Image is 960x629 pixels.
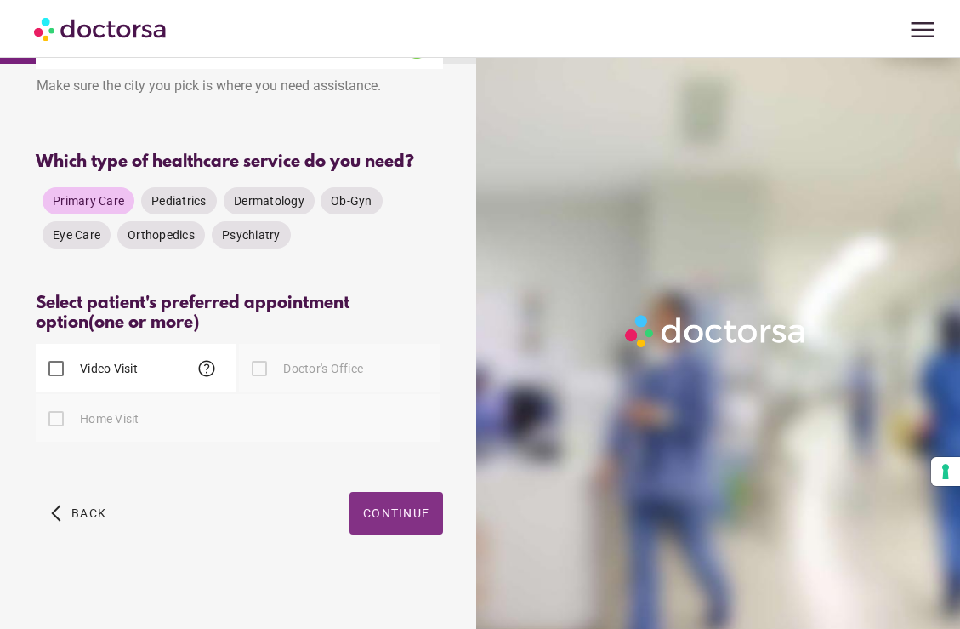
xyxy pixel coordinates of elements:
[71,506,106,520] span: Back
[53,228,100,242] span: Eye Care
[222,228,281,242] span: Psychiatry
[906,14,939,46] span: menu
[151,194,207,208] span: Pediatrics
[128,228,195,242] span: Orthopedics
[36,152,443,172] div: Which type of healthcare service do you need?
[331,194,372,208] span: Ob-Gyn
[363,506,429,520] span: Continue
[196,358,217,379] span: help
[53,194,124,208] span: Primary Care
[234,194,304,208] span: Dermatology
[77,410,139,427] label: Home Visit
[77,360,138,377] label: Video Visit
[36,294,443,333] div: Select patient's preferred appointment option
[44,492,113,535] button: arrow_back_ios Back
[34,9,168,48] img: Doctorsa.com
[349,492,443,535] button: Continue
[931,457,960,486] button: Your consent preferences for tracking technologies
[280,360,363,377] label: Doctor's Office
[620,310,812,352] img: Logo-Doctorsa-trans-White-partial-flat.png
[88,313,199,333] span: (one or more)
[36,69,443,106] div: Make sure the city you pick is where you need assistance.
